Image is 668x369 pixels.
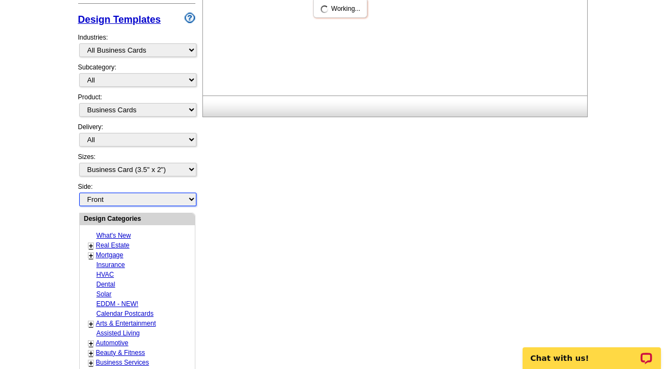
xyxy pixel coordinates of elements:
a: HVAC [97,271,114,278]
a: Solar [97,290,112,298]
div: Sizes: [78,152,195,182]
a: + [89,359,93,367]
a: Real Estate [96,241,130,249]
a: Insurance [97,261,125,269]
div: Industries: [78,27,195,62]
div: Delivery: [78,122,195,152]
iframe: LiveChat chat widget [516,335,668,369]
a: + [89,320,93,328]
a: Assisted Living [97,329,140,337]
a: + [89,339,93,348]
a: + [89,251,93,260]
a: Arts & Entertainment [96,320,156,327]
a: Mortgage [96,251,124,259]
a: Design Templates [78,14,161,25]
div: Design Categories [80,213,195,224]
a: + [89,241,93,250]
img: design-wizard-help-icon.png [185,12,195,23]
a: Dental [97,281,116,288]
a: Beauty & Fitness [96,349,145,357]
a: Business Services [96,359,149,366]
a: Automotive [96,339,129,347]
div: Side: [78,182,195,207]
img: loading... [320,5,329,14]
a: EDDM - NEW! [97,300,138,308]
div: Product: [78,92,195,122]
a: What's New [97,232,131,239]
div: Subcategory: [78,62,195,92]
a: Calendar Postcards [97,310,154,317]
a: + [89,349,93,358]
